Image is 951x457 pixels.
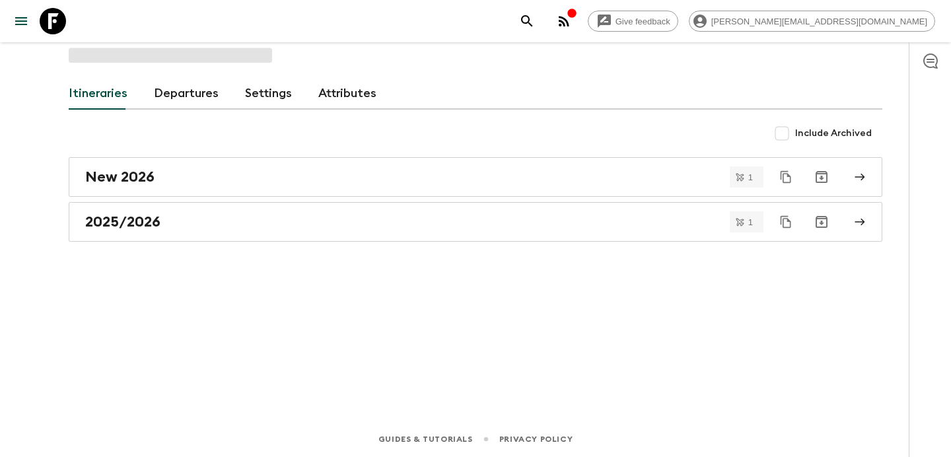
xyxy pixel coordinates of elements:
[774,210,798,234] button: Duplicate
[689,11,935,32] div: [PERSON_NAME][EMAIL_ADDRESS][DOMAIN_NAME]
[8,8,34,34] button: menu
[154,78,219,110] a: Departures
[704,17,934,26] span: [PERSON_NAME][EMAIL_ADDRESS][DOMAIN_NAME]
[740,173,761,182] span: 1
[740,218,761,227] span: 1
[69,78,127,110] a: Itineraries
[85,168,155,186] h2: New 2026
[795,127,872,140] span: Include Archived
[318,78,376,110] a: Attributes
[85,213,160,230] h2: 2025/2026
[588,11,678,32] a: Give feedback
[69,202,882,242] a: 2025/2026
[774,165,798,189] button: Duplicate
[808,209,835,235] button: Archive
[808,164,835,190] button: Archive
[608,17,678,26] span: Give feedback
[245,78,292,110] a: Settings
[378,432,473,446] a: Guides & Tutorials
[499,432,573,446] a: Privacy Policy
[514,8,540,34] button: search adventures
[69,157,882,197] a: New 2026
